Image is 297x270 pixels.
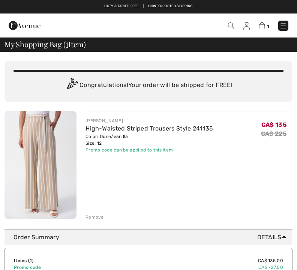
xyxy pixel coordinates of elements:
div: Order Summary [13,233,289,242]
img: Congratulation2.svg [64,78,79,93]
div: Congratulations! Your order will be shipped for FREE! [13,78,283,93]
img: 1ère Avenue [9,18,40,33]
img: Shopping Bag [259,22,265,29]
div: Color: Dune/vanilla Size: 12 [85,133,213,147]
s: CA$ 225 [261,130,286,137]
div: Remove [85,214,104,220]
img: Menu [279,22,287,30]
div: Promo code can be applied to this item [85,147,213,153]
span: Details [257,233,289,242]
div: [PERSON_NAME] [85,117,213,124]
span: 1 [267,24,269,29]
td: Items ( ) [14,257,111,264]
img: High-Waisted Striped Trousers Style 241135 [4,111,76,219]
img: My Info [243,22,250,30]
span: CA$ 135 [261,121,286,128]
a: High-Waisted Striped Trousers Style 241135 [85,125,213,132]
td: CA$ 135.00 [111,257,283,264]
a: 1 [259,21,269,30]
span: My Shopping Bag ( Item) [4,40,86,48]
span: 1 [30,258,32,263]
span: 1 [66,39,68,48]
img: Search [228,22,234,29]
a: 1ère Avenue [9,21,40,28]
